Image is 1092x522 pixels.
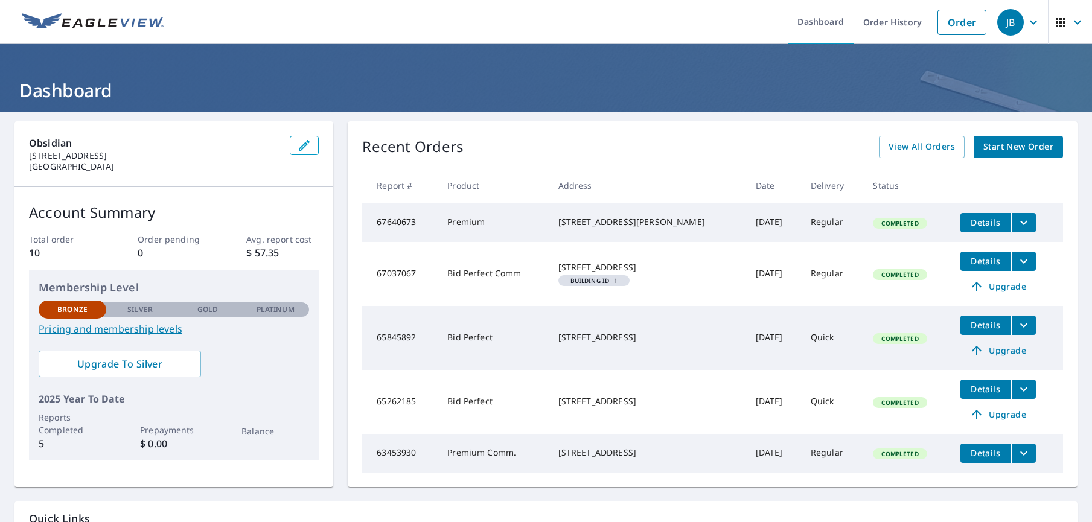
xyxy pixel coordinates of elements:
[558,395,736,407] div: [STREET_ADDRESS]
[438,242,548,306] td: Bid Perfect Comm
[1011,213,1036,232] button: filesDropdownBtn-67640673
[746,306,801,370] td: [DATE]
[558,261,736,273] div: [STREET_ADDRESS]
[801,242,864,306] td: Regular
[140,424,208,436] p: Prepayments
[29,233,101,246] p: Total order
[48,357,191,371] span: Upgrade To Silver
[960,213,1011,232] button: detailsBtn-67640673
[960,405,1036,424] a: Upgrade
[801,203,864,242] td: Regular
[39,279,309,296] p: Membership Level
[801,168,864,203] th: Delivery
[438,306,548,370] td: Bid Perfect
[968,447,1004,459] span: Details
[960,444,1011,463] button: detailsBtn-63453930
[140,436,208,451] p: $ 0.00
[889,139,955,154] span: View All Orders
[438,434,548,473] td: Premium Comm.
[879,136,965,158] a: View All Orders
[362,306,438,370] td: 65845892
[1011,316,1036,335] button: filesDropdownBtn-65845892
[570,278,610,284] em: Building ID
[29,202,319,223] p: Account Summary
[874,219,925,228] span: Completed
[246,246,319,260] p: $ 57.35
[246,233,319,246] p: Avg. report cost
[960,277,1036,296] a: Upgrade
[874,450,925,458] span: Completed
[801,370,864,434] td: Quick
[39,351,201,377] a: Upgrade To Silver
[983,139,1053,154] span: Start New Order
[801,434,864,473] td: Regular
[558,447,736,459] div: [STREET_ADDRESS]
[968,407,1029,422] span: Upgrade
[563,278,625,284] span: 1
[29,161,280,172] p: [GEOGRAPHIC_DATA]
[22,13,164,31] img: EV Logo
[29,136,280,150] p: Obsidian
[362,434,438,473] td: 63453930
[39,436,106,451] p: 5
[746,168,801,203] th: Date
[874,398,925,407] span: Completed
[197,304,218,315] p: Gold
[29,246,101,260] p: 10
[960,380,1011,399] button: detailsBtn-65262185
[138,246,210,260] p: 0
[746,242,801,306] td: [DATE]
[558,216,736,228] div: [STREET_ADDRESS][PERSON_NAME]
[39,411,106,436] p: Reports Completed
[127,304,153,315] p: Silver
[874,334,925,343] span: Completed
[138,233,210,246] p: Order pending
[960,316,1011,335] button: detailsBtn-65845892
[39,322,309,336] a: Pricing and membership levels
[746,434,801,473] td: [DATE]
[968,217,1004,228] span: Details
[362,203,438,242] td: 67640673
[1011,252,1036,271] button: filesDropdownBtn-67037067
[937,10,986,35] a: Order
[549,168,746,203] th: Address
[960,252,1011,271] button: detailsBtn-67037067
[438,370,548,434] td: Bid Perfect
[438,203,548,242] td: Premium
[362,136,464,158] p: Recent Orders
[874,270,925,279] span: Completed
[968,343,1029,358] span: Upgrade
[362,242,438,306] td: 67037067
[241,425,309,438] p: Balance
[1011,380,1036,399] button: filesDropdownBtn-65262185
[558,331,736,343] div: [STREET_ADDRESS]
[968,279,1029,294] span: Upgrade
[960,341,1036,360] a: Upgrade
[362,370,438,434] td: 65262185
[14,78,1078,103] h1: Dashboard
[1011,444,1036,463] button: filesDropdownBtn-63453930
[968,319,1004,331] span: Details
[746,370,801,434] td: [DATE]
[57,304,88,315] p: Bronze
[997,9,1024,36] div: JB
[968,383,1004,395] span: Details
[39,392,309,406] p: 2025 Year To Date
[801,306,864,370] td: Quick
[362,168,438,203] th: Report #
[968,255,1004,267] span: Details
[257,304,295,315] p: Platinum
[863,168,950,203] th: Status
[438,168,548,203] th: Product
[29,150,280,161] p: [STREET_ADDRESS]
[974,136,1063,158] a: Start New Order
[746,203,801,242] td: [DATE]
